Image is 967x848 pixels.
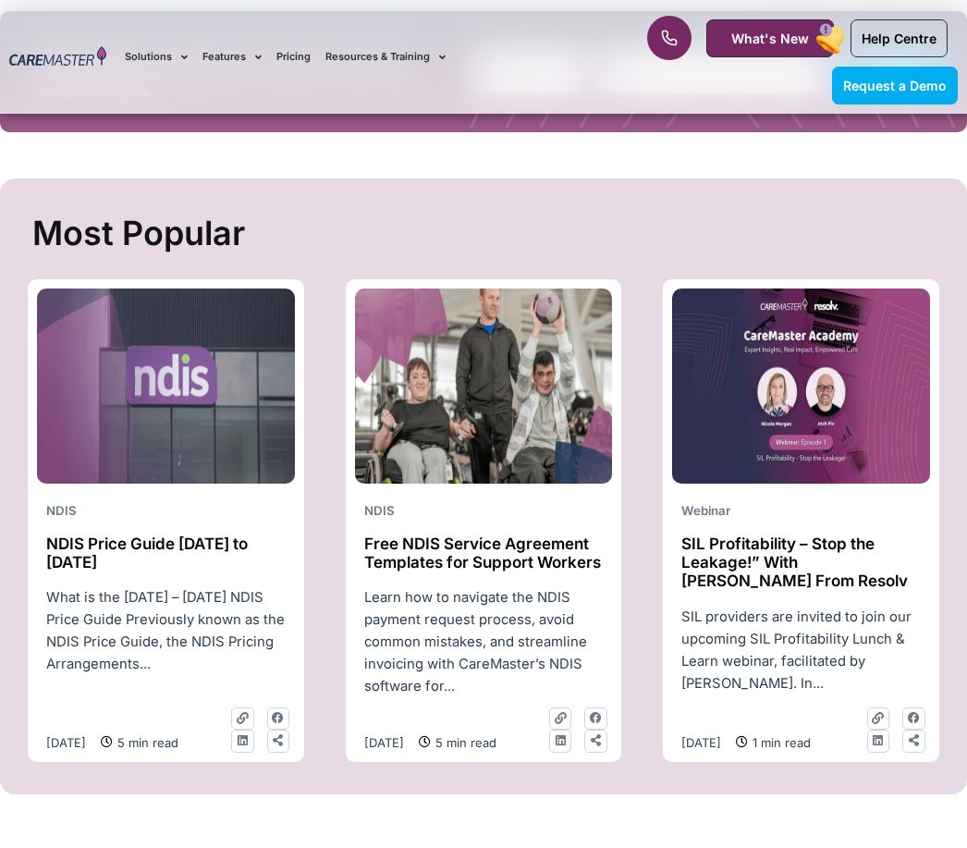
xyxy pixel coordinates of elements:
[46,535,286,572] h2: NDIS Price Guide [DATE] to [DATE]
[832,67,958,104] a: Request a Demo
[843,78,947,93] span: Request a Demo
[672,289,930,485] img: youtube
[862,31,936,46] span: Help Centre
[325,26,446,88] a: Resources & Training
[731,31,809,46] span: What's New
[431,732,496,753] span: 5 min read
[364,535,604,572] h2: Free NDIS Service Agreement Templates for Support Workers
[681,535,921,591] h2: SIL Profitability – Stop the Leakage!” With [PERSON_NAME] From Resolv
[113,732,178,753] span: 5 min read
[32,206,939,261] h2: Most Popular
[355,586,613,697] div: Learn how to navigate the NDIS payment request process, avoid common mistakes, and streamline inv...
[706,19,834,57] a: What's New
[851,19,948,57] a: Help Centre
[748,732,811,753] span: 1 min read
[46,503,77,518] span: NDIS
[37,289,295,485] img: ndis-price-guide
[202,26,262,88] a: Features
[355,289,613,485] img: NDIS Provider challenges 1
[276,26,311,88] a: Pricing
[364,735,404,750] time: [DATE]
[681,735,721,750] time: [DATE]
[46,586,286,675] p: What is the [DATE] – [DATE] NDIS Price Guide Previously known as the NDIS Price Guide, the NDIS P...
[9,46,106,68] img: CareMaster Logo
[681,503,730,518] span: Webinar
[364,503,395,518] span: NDIS
[681,606,921,694] p: SIL providers are invited to join our upcoming SIL Profitability Lunch & Learn webinar, facilitat...
[125,26,188,88] a: Solutions
[46,735,86,750] time: [DATE]
[125,26,616,88] nav: Menu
